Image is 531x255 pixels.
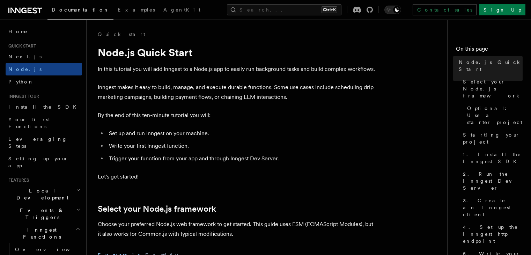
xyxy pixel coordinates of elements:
a: Python [6,75,82,88]
button: Search...Ctrl+K [227,4,341,15]
a: 3. Create an Inngest client [460,194,523,221]
span: Python [8,79,34,85]
span: Node.js [8,66,42,72]
span: Install the SDK [8,104,81,110]
a: Install the SDK [6,101,82,113]
a: 1. Install the Inngest SDK [460,148,523,168]
a: Starting your project [460,129,523,148]
a: Contact sales [413,4,477,15]
a: 4. Set up the Inngest http endpoint [460,221,523,247]
a: Node.js Quick Start [456,56,523,75]
h4: On this page [456,45,523,56]
a: Optional: Use a starter project [464,102,523,129]
a: Quick start [98,31,145,38]
span: 4. Set up the Inngest http endpoint [463,224,523,245]
span: Starting your project [463,131,523,145]
span: Events & Triggers [6,207,76,221]
span: Next.js [8,54,42,59]
span: Documentation [52,7,109,13]
button: Toggle dark mode [384,6,401,14]
span: Optional: Use a starter project [467,105,523,126]
a: Home [6,25,82,38]
li: Write your first Inngest function. [107,141,377,151]
span: Home [8,28,28,35]
span: AgentKit [163,7,200,13]
button: Inngest Functions [6,224,82,243]
p: Inngest makes it easy to build, manage, and execute durable functions. Some use cases include sch... [98,82,377,102]
span: Quick start [6,43,36,49]
a: AgentKit [159,2,205,19]
span: Local Development [6,187,76,201]
p: Let's get started! [98,172,377,182]
span: Inngest tour [6,94,39,99]
span: Setting up your app [8,156,68,168]
a: 2. Run the Inngest Dev Server [460,168,523,194]
a: Select your Node.js framework [460,75,523,102]
span: Select your Node.js framework [463,78,523,99]
a: Examples [113,2,159,19]
span: 2. Run the Inngest Dev Server [463,170,523,191]
button: Events & Triggers [6,204,82,224]
p: By the end of this ten-minute tutorial you will: [98,110,377,120]
span: Node.js Quick Start [459,59,523,73]
a: Select your Node.js framework [98,204,216,214]
a: Node.js [6,63,82,75]
span: Inngest Functions [6,226,75,240]
a: Setting up your app [6,152,82,172]
p: Choose your preferred Node.js web framework to get started. This guide uses ESM (ECMAScript Modul... [98,219,377,239]
span: Overview [15,247,87,252]
a: Sign Up [479,4,525,15]
a: Next.js [6,50,82,63]
button: Local Development [6,184,82,204]
span: Leveraging Steps [8,136,67,149]
a: Documentation [47,2,113,20]
span: 1. Install the Inngest SDK [463,151,523,165]
kbd: Ctrl+K [322,6,337,13]
li: Set up and run Inngest on your machine. [107,129,377,138]
span: 3. Create an Inngest client [463,197,523,218]
a: Leveraging Steps [6,133,82,152]
h1: Node.js Quick Start [98,46,377,59]
a: Your first Functions [6,113,82,133]
span: Features [6,177,29,183]
p: In this tutorial you will add Inngest to a Node.js app to easily run background tasks and build c... [98,64,377,74]
span: Examples [118,7,155,13]
li: Trigger your function from your app and through Inngest Dev Server. [107,154,377,163]
span: Your first Functions [8,117,50,129]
